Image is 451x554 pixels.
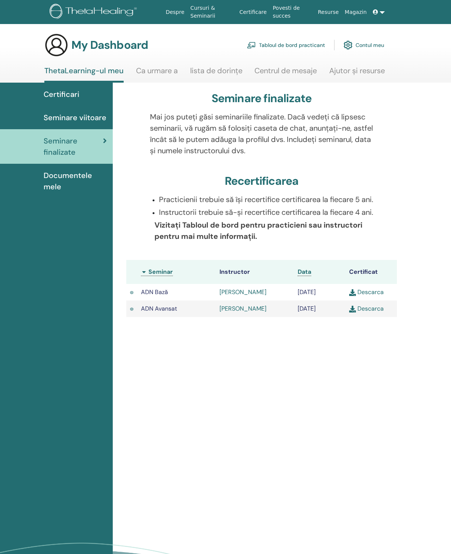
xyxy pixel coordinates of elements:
a: ThetaLearning-ul meu [44,66,124,83]
a: Data [298,268,311,276]
a: Ca urmare a [136,66,178,81]
th: Instructor [216,260,294,284]
img: logo.png [50,4,139,21]
h3: My Dashboard [71,38,148,52]
a: [PERSON_NAME] [219,288,266,296]
h3: Seminare finalizate [212,92,312,105]
a: Tabloul de bord practicant [247,37,325,53]
a: [PERSON_NAME] [219,305,266,312]
a: Resurse [315,5,342,19]
img: download.svg [349,289,356,296]
a: Despre [163,5,188,19]
img: generic-user-icon.jpg [44,33,68,57]
h3: Recertificarea [225,174,299,188]
a: Cursuri & Seminarii [188,1,236,23]
th: Certificat [345,260,397,284]
span: Certificari [44,89,79,100]
img: download.svg [349,306,356,312]
span: Documentele mele [44,170,107,192]
p: Practicienii trebuie să își recertifice certificarea la fiecare 5 ani. [159,194,374,205]
a: Descarca [349,305,384,312]
a: Magazin [342,5,369,19]
img: cog.svg [344,39,353,51]
span: ADN Bază [141,288,168,296]
a: Descarca [349,288,384,296]
img: Active Certificate [130,290,133,295]
a: Povesti de succes [270,1,315,23]
a: Certificare [236,5,270,19]
p: Instructorii trebuie să-și recertifice certificarea la fiecare 4 ani. [159,207,374,218]
a: Contul meu [344,37,384,53]
td: [DATE] [294,300,345,317]
b: Vizitați Tabloul de bord pentru practicieni sau instructori pentru mai multe informații. [154,220,362,241]
td: [DATE] [294,284,345,300]
img: chalkboard-teacher.svg [247,42,256,48]
span: Seminare viitoare [44,112,106,123]
a: Centrul de mesaje [254,66,317,81]
p: Mai jos puteți găsi seminariile finalizate. Dacă vedeți că lipsesc seminarii, vă rugăm să folosiț... [150,111,374,156]
span: ADN Avansat [141,305,177,312]
a: lista de dorințe [190,66,242,81]
a: Ajutor și resurse [329,66,385,81]
img: Active Certificate [130,307,133,312]
span: Seminare finalizate [44,135,103,158]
